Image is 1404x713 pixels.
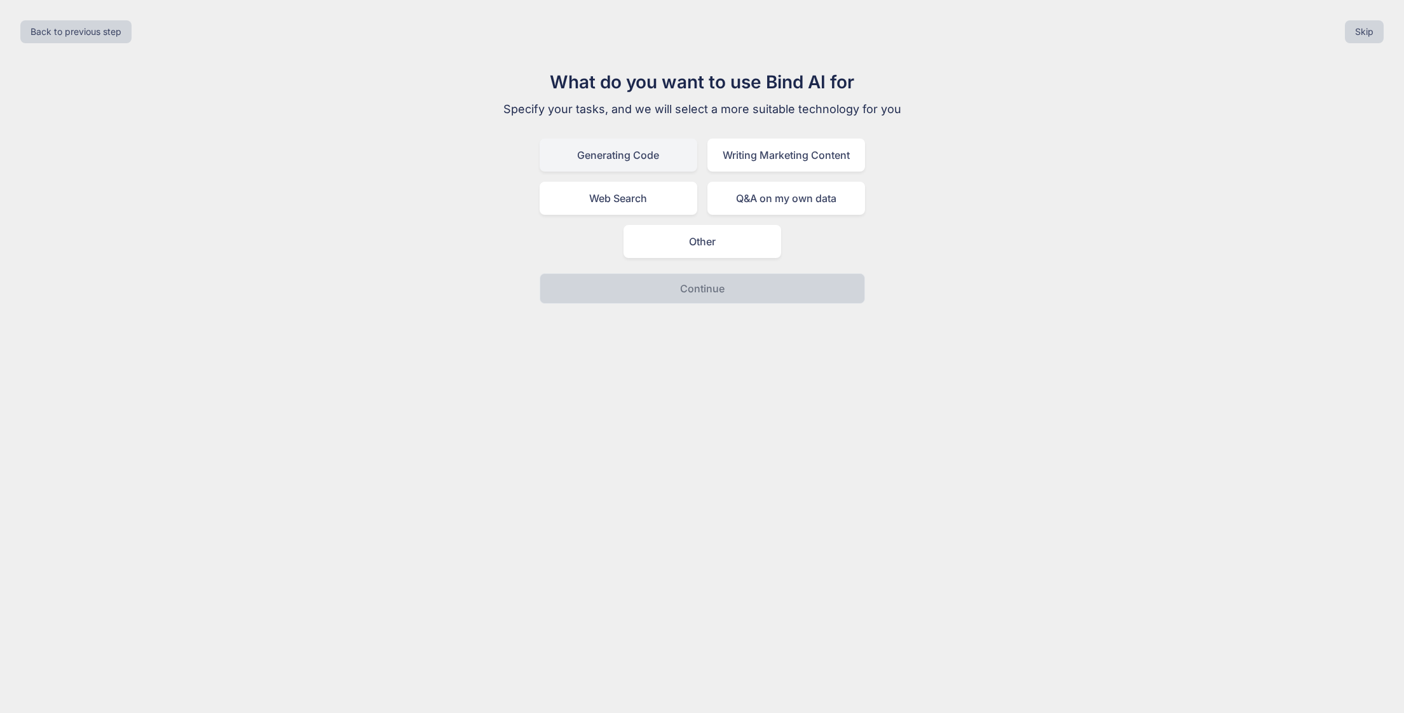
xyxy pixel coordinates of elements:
p: Specify your tasks, and we will select a more suitable technology for you [489,100,916,118]
button: Skip [1345,20,1384,43]
button: Back to previous step [20,20,132,43]
div: Writing Marketing Content [707,139,865,172]
h1: What do you want to use Bind AI for [489,69,916,95]
div: Web Search [540,182,697,215]
p: Continue [680,281,725,296]
div: Generating Code [540,139,697,172]
div: Other [624,225,781,258]
div: Q&A on my own data [707,182,865,215]
button: Continue [540,273,865,304]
